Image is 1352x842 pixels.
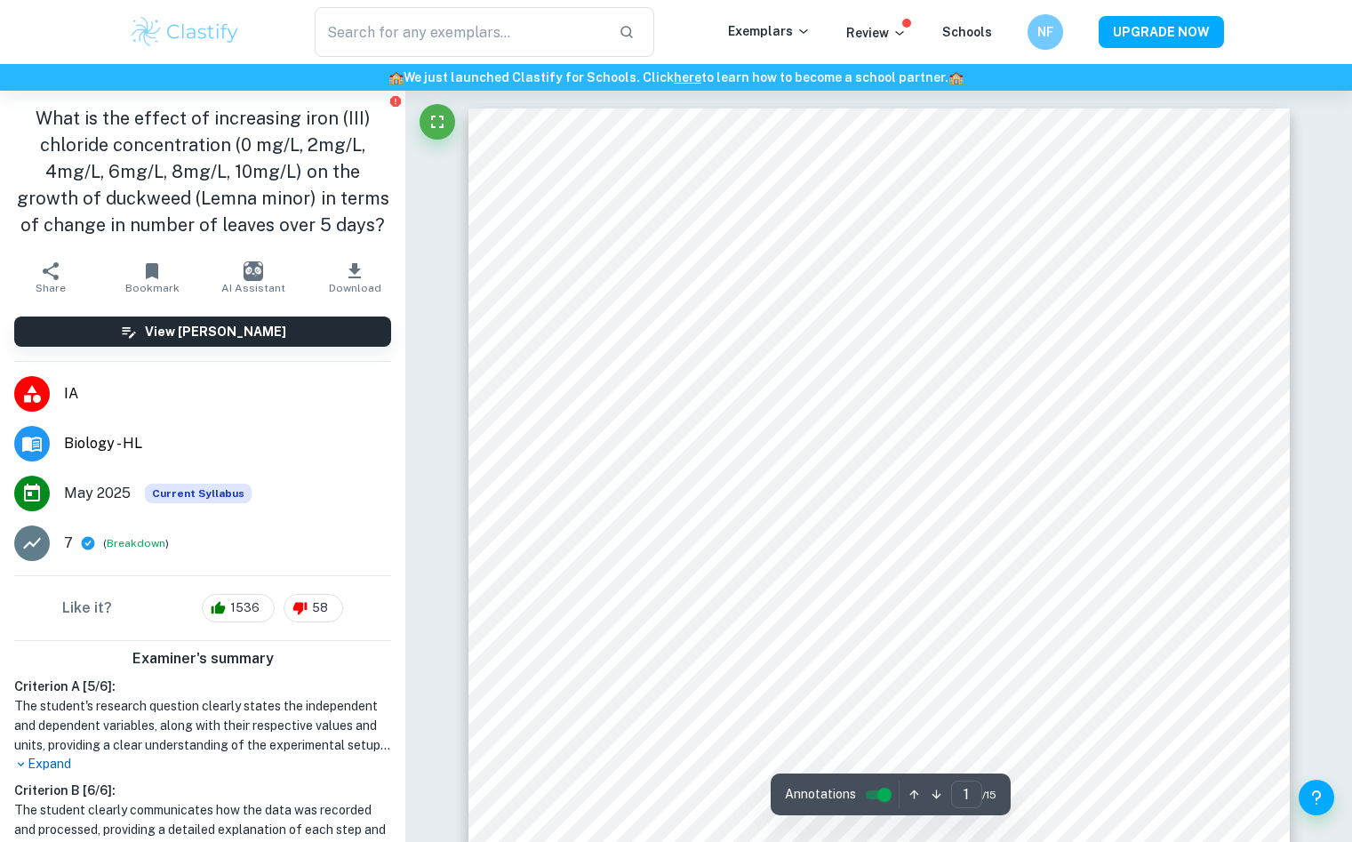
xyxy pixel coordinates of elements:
[785,785,856,804] span: Annotations
[14,755,391,774] p: Expand
[129,14,242,50] img: Clastify logo
[125,282,180,294] span: Bookmark
[145,484,252,503] span: Current Syllabus
[64,383,391,405] span: IA
[101,253,203,302] button: Bookmark
[203,253,304,302] button: AI Assistant
[1299,780,1334,815] button: Help and Feedback
[62,597,112,619] h6: Like it?
[107,535,165,551] button: Breakdown
[202,594,275,622] div: 1536
[103,535,169,552] span: ( )
[64,533,73,554] p: 7
[304,253,405,302] button: Download
[220,599,269,617] span: 1536
[14,105,391,238] h1: What is the effect of increasing iron (III) chloride concentration (0 mg/L, 2mg/L, 4mg/L, 6mg/L, ...
[244,261,263,281] img: AI Assistant
[302,599,338,617] span: 58
[982,787,996,803] span: / 15
[36,282,66,294] span: Share
[1099,16,1224,48] button: UPGRADE NOW
[315,7,605,57] input: Search for any exemplars...
[329,282,381,294] span: Download
[284,594,343,622] div: 58
[728,21,811,41] p: Exemplars
[221,282,285,294] span: AI Assistant
[14,677,391,696] h6: Criterion A [ 5 / 6 ]:
[1028,14,1063,50] button: NF
[14,696,391,755] h1: The student's research question clearly states the independent and dependent variables, along wit...
[145,484,252,503] div: This exemplar is based on the current syllabus. Feel free to refer to it for inspiration/ideas wh...
[388,94,402,108] button: Report issue
[388,70,404,84] span: 🏫
[420,104,455,140] button: Fullscreen
[14,317,391,347] button: View [PERSON_NAME]
[846,23,907,43] p: Review
[948,70,964,84] span: 🏫
[145,322,286,341] h6: View [PERSON_NAME]
[1035,22,1055,42] h6: NF
[64,483,131,504] span: May 2025
[674,70,701,84] a: here
[7,648,398,670] h6: Examiner's summary
[4,68,1348,87] h6: We just launched Clastify for Schools. Click to learn how to become a school partner.
[14,781,391,800] h6: Criterion B [ 6 / 6 ]:
[942,25,992,39] a: Schools
[64,433,391,454] span: Biology - HL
